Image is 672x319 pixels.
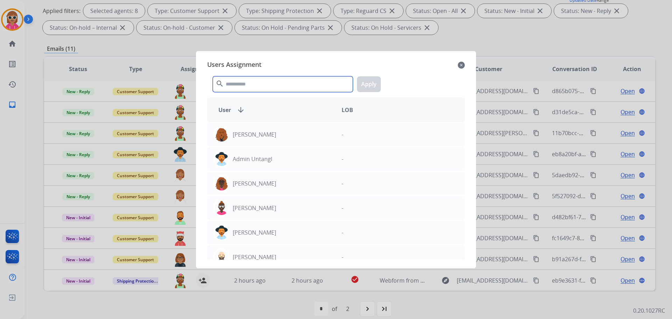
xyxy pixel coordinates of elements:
[342,130,343,139] p: -
[237,106,245,114] mat-icon: arrow_downward
[342,228,343,237] p: -
[342,106,353,114] span: LOB
[233,179,276,188] p: [PERSON_NAME]
[233,253,276,261] p: [PERSON_NAME]
[342,253,343,261] p: -
[207,60,261,71] span: Users Assignment
[233,228,276,237] p: [PERSON_NAME]
[342,204,343,212] p: -
[458,61,465,69] mat-icon: close
[342,155,343,163] p: -
[342,179,343,188] p: -
[233,130,276,139] p: [PERSON_NAME]
[357,76,381,92] button: Apply
[233,155,272,163] p: Admin Untangl
[213,106,336,114] div: User
[216,79,224,88] mat-icon: search
[233,204,276,212] p: [PERSON_NAME]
